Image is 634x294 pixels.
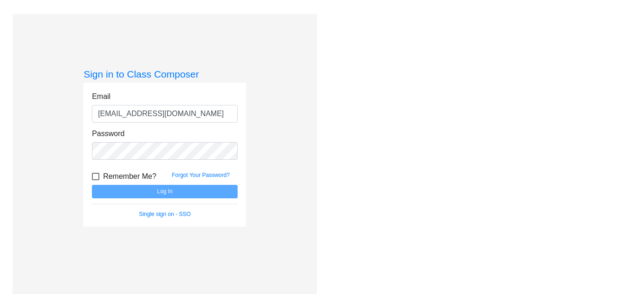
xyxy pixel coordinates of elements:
[139,211,190,217] a: Single sign on - SSO
[84,68,246,80] h3: Sign in to Class Composer
[92,185,238,198] button: Log In
[103,171,156,182] span: Remember Me?
[172,172,230,178] a: Forgot Your Password?
[92,91,110,102] label: Email
[92,128,124,139] label: Password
